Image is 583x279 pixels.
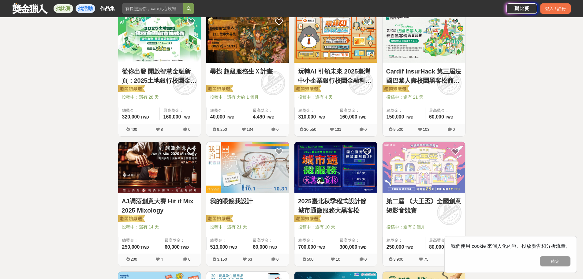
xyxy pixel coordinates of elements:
[298,94,373,100] span: 投稿中：還有 4 天
[122,107,156,114] span: 總獎金：
[122,224,197,230] span: 投稿中：還有 14 天
[210,197,285,206] a: 我的眼鏡我設計
[336,257,340,262] span: 10
[181,245,189,250] span: TWD
[298,197,373,215] a: 2025臺北秋季程式設計節 城市通微服務大黑客松
[540,3,571,14] div: 登入 / 註冊
[217,257,227,262] span: 3,150
[298,244,316,250] span: 700,000
[140,245,149,250] span: TWD
[210,107,245,114] span: 總獎金：
[247,127,253,132] span: 134
[253,244,268,250] span: 60,000
[429,244,444,250] span: 80,000
[163,114,181,119] span: 160,000
[122,197,197,215] a: AJ調酒創意大賽 Hit it Mix 2025 Mixology
[122,94,197,100] span: 投稿中：還有 28 天
[98,4,117,13] a: 作品集
[226,115,234,119] span: TWD
[393,127,403,132] span: 9,500
[429,107,462,114] span: 最高獎金：
[540,256,570,266] button: 確定
[405,115,413,119] span: TWD
[387,114,404,119] span: 150,000
[205,215,233,223] img: 老闆娘嚴選
[253,107,285,114] span: 最高獎金：
[165,237,197,243] span: 最高獎金：
[293,215,321,223] img: 老闆娘嚴選
[298,224,373,230] span: 投稿中：還有 10 天
[294,12,377,63] img: Cover Image
[118,142,201,193] img: Cover Image
[364,127,367,132] span: 0
[387,107,421,114] span: 總獎金：
[182,115,190,119] span: TWD
[358,115,366,119] span: TWD
[358,245,366,250] span: TWD
[429,237,462,243] span: 最高獎金：
[386,67,462,85] a: Cardif InsurHack 第三屆法國巴黎人壽校園黑客松商業競賽
[506,3,537,14] div: 辦比賽
[453,127,455,132] span: 0
[364,257,367,262] span: 0
[165,244,180,250] span: 60,000
[206,12,289,63] img: Cover Image
[387,237,421,243] span: 總獎金：
[266,115,274,119] span: TWD
[340,107,373,114] span: 最高獎金：
[118,12,201,63] img: Cover Image
[117,85,145,93] img: 老闆娘嚴選
[161,127,163,132] span: 8
[429,114,444,119] span: 60,000
[210,67,285,76] a: 尋找 超級服務生Ｘ計畫
[131,257,137,262] span: 200
[423,127,430,132] span: 103
[248,257,252,262] span: 63
[451,243,570,249] span: 我們使用 cookie 來個人化內容、投放廣告和分析流量。
[122,237,157,243] span: 總獎金：
[294,142,377,193] img: Cover Image
[340,114,357,119] span: 160,000
[293,85,321,93] img: 老闆娘嚴選
[383,12,465,63] img: Cover Image
[317,115,325,119] span: TWD
[307,257,314,262] span: 500
[298,114,316,119] span: 310,000
[210,244,228,250] span: 513,000
[393,257,403,262] span: 3,900
[140,115,149,119] span: TWD
[445,115,453,119] span: TWD
[76,4,95,13] a: 找活動
[386,224,462,230] span: 投稿中：還有 2 個月
[424,257,428,262] span: 75
[210,94,285,100] span: 投稿中：還有 大約 1 個月
[386,94,462,100] span: 投稿中：還有 21 天
[54,4,73,13] a: 找比賽
[340,244,357,250] span: 300,000
[298,107,332,114] span: 總獎金：
[117,215,145,223] img: 老闆娘嚴選
[188,127,190,132] span: 0
[335,127,342,132] span: 131
[387,244,404,250] span: 250,000
[131,127,137,132] span: 400
[304,127,316,132] span: 30,550
[253,237,285,243] span: 最高獎金：
[298,237,332,243] span: 總獎金：
[269,245,277,250] span: TWD
[340,237,373,243] span: 最高獎金：
[210,114,225,119] span: 40,000
[405,245,413,250] span: TWD
[383,142,465,193] img: Cover Image
[161,257,163,262] span: 4
[253,114,265,119] span: 4,490
[276,257,278,262] span: 0
[188,257,190,262] span: 0
[206,142,289,193] img: Cover Image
